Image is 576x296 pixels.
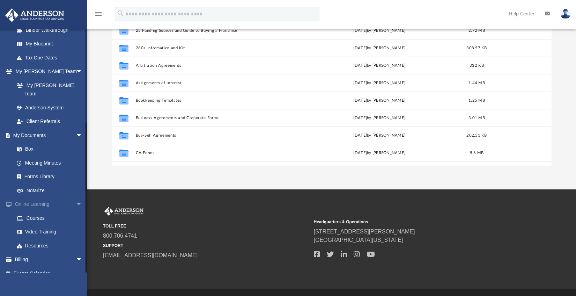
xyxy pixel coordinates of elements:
[299,115,460,121] div: [DATE] by [PERSON_NAME]
[136,150,296,155] button: CA Forms
[94,10,103,18] i: menu
[468,116,485,120] span: 3.01 MB
[136,98,296,102] button: Bookkeeping Templates
[10,239,93,253] a: Resources
[10,51,93,65] a: Tax Due Dates
[299,80,460,86] div: [DATE] by [PERSON_NAME]
[103,233,137,239] a: 800.706.4741
[299,132,460,138] div: [DATE] by [PERSON_NAME]
[470,151,484,154] span: 5.6 MB
[299,62,460,68] div: [DATE] by [PERSON_NAME]
[314,219,520,225] small: Headquarters & Operations
[10,156,90,170] a: Meeting Minutes
[299,97,460,103] div: [DATE] by [PERSON_NAME]
[103,207,145,216] img: Anderson Advisors Platinum Portal
[10,101,90,115] a: Anderson System
[117,9,124,17] i: search
[76,65,90,79] span: arrow_drop_down
[5,65,90,79] a: My [PERSON_NAME] Teamarrow_drop_down
[470,63,484,67] span: 332 KB
[136,80,296,85] button: Assignments of Interest
[5,197,93,211] a: Online Learningarrow_drop_down
[103,223,309,229] small: TOLL FREE
[103,243,309,249] small: SUPPORT
[10,170,86,184] a: Forms Library
[466,133,487,137] span: 202.51 KB
[76,197,90,212] span: arrow_drop_down
[10,37,90,51] a: My Blueprint
[560,9,571,19] img: User Pic
[136,28,296,33] button: 25 Funding Sources and Guide to Buying a Franchise
[5,253,93,267] a: Billingarrow_drop_down
[5,128,90,142] a: My Documentsarrow_drop_down
[5,266,93,280] a: Events Calendar
[468,28,485,32] span: 2.72 MB
[10,142,86,156] a: Box
[136,115,296,120] button: Business Agreements and Corporate Forms
[103,252,198,258] a: [EMAIL_ADDRESS][DOMAIN_NAME]
[76,128,90,143] span: arrow_drop_down
[10,183,90,197] a: Notarize
[112,22,552,166] div: grid
[136,133,296,137] button: Buy-Sell Agreements
[314,229,415,234] a: [STREET_ADDRESS][PERSON_NAME]
[76,253,90,267] span: arrow_drop_down
[10,115,90,129] a: Client Referrals
[10,23,93,37] a: Binder Walkthrough
[10,78,86,101] a: My [PERSON_NAME] Team
[299,150,460,156] div: [DATE] by [PERSON_NAME]
[468,81,485,85] span: 1.44 MB
[466,46,487,50] span: 308.57 KB
[10,225,90,239] a: Video Training
[94,13,103,18] a: menu
[10,211,93,225] a: Courses
[299,45,460,51] div: [DATE] by [PERSON_NAME]
[299,27,460,34] div: [DATE] by [PERSON_NAME]
[136,45,296,50] button: 280a Information and Kit
[136,63,296,67] button: Arbitration Agreements
[468,98,485,102] span: 1.25 MB
[3,8,66,22] img: Anderson Advisors Platinum Portal
[314,237,403,243] a: [GEOGRAPHIC_DATA][US_STATE]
